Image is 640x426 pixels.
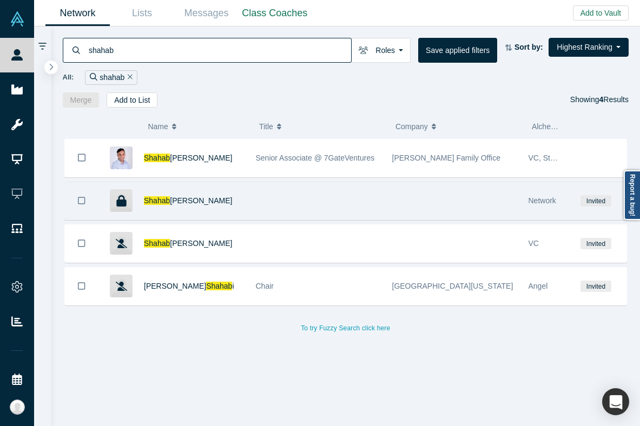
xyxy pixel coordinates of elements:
button: Roles [351,38,411,63]
a: Report a bug! [624,170,640,220]
span: VC, Strategic Investor, Angel [529,154,625,162]
span: Chair [256,282,274,290]
button: Bookmark [65,268,98,305]
strong: 4 [599,95,604,104]
span: Title [259,115,273,138]
button: Save applied filters [418,38,497,63]
button: Remove Filter [124,71,133,84]
span: Alchemist Role [532,122,582,131]
span: Shahab [144,239,170,248]
span: Name [148,115,168,138]
span: i [232,282,234,290]
span: Network [529,196,556,205]
span: Results [599,95,629,104]
a: Lists [110,1,174,26]
span: [PERSON_NAME] [170,154,232,162]
button: Highest Ranking [549,38,629,57]
a: Shahab[PERSON_NAME] [144,154,232,162]
button: Name [148,115,248,138]
span: VC [529,239,539,248]
span: [PERSON_NAME] [170,239,232,248]
button: To try Fuzzy Search click here [293,321,398,335]
a: Shahab[PERSON_NAME] [144,239,232,248]
button: Bookmark [65,139,98,177]
a: Shahab[PERSON_NAME] [144,196,232,205]
button: Title [259,115,384,138]
button: Add to Vault [573,5,629,21]
strong: Sort by: [514,43,543,51]
span: Shahab [206,282,232,290]
a: Messages [174,1,239,26]
img: Katinka Harsányi's Account [10,400,25,415]
span: [PERSON_NAME] Family Office [392,154,500,162]
span: [PERSON_NAME] [170,196,232,205]
img: Shahab Samimi's Profile Image [110,147,133,169]
button: Bookmark [65,182,98,219]
img: Alchemist Vault Logo [10,11,25,26]
button: Merge [63,92,100,108]
span: Invited [580,238,611,249]
button: Add to List [107,92,157,108]
span: Senior Associate @ 7GateVentures [256,154,375,162]
span: [PERSON_NAME] [144,282,206,290]
button: Bookmark [65,225,98,262]
span: All: [63,72,74,83]
span: Shahab [144,154,170,162]
a: [PERSON_NAME]Shahabi [144,282,234,290]
a: Network [45,1,110,26]
div: Showing [570,92,629,108]
span: Shahab [144,196,170,205]
span: Invited [580,281,611,292]
a: Class Coaches [239,1,311,26]
span: [GEOGRAPHIC_DATA][US_STATE] [392,282,513,290]
input: Search by name, title, company, summary, expertise, investment criteria or topics of focus [88,37,351,63]
span: Company [395,115,428,138]
div: shahab [85,70,137,85]
span: Invited [580,195,611,207]
button: Company [395,115,520,138]
span: Angel [529,282,548,290]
